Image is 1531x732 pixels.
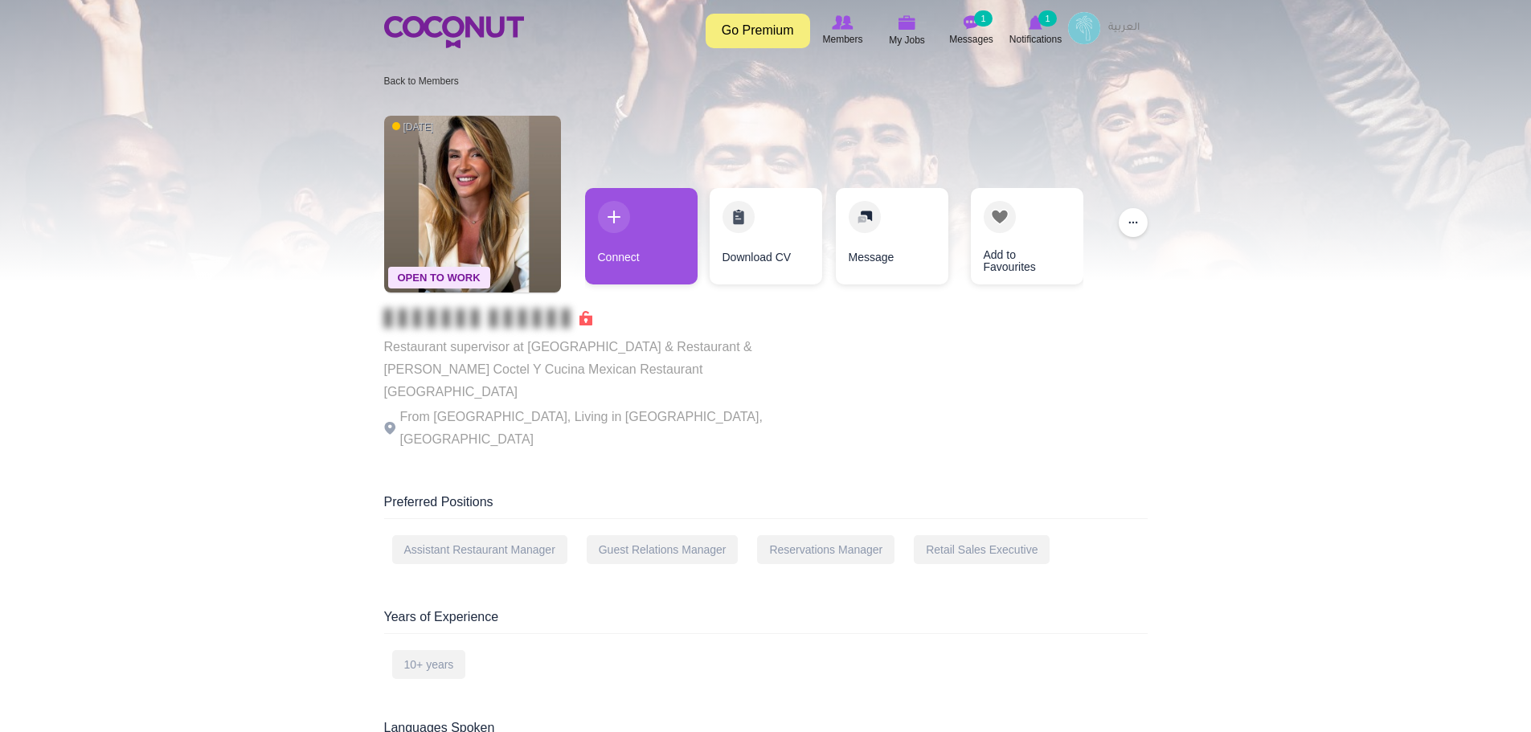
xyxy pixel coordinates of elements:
a: العربية [1100,12,1148,44]
div: Years of Experience [384,608,1148,634]
small: 1 [974,10,992,27]
button: ... [1119,208,1148,237]
span: Connect to Unlock the Profile [384,310,592,326]
div: Guest Relations Manager [587,535,739,564]
a: My Jobs My Jobs [875,12,939,50]
span: My Jobs [889,32,925,48]
p: From [GEOGRAPHIC_DATA], Living in [GEOGRAPHIC_DATA], [GEOGRAPHIC_DATA] [384,406,826,451]
a: Connect [585,188,698,284]
img: My Jobs [899,15,916,30]
div: Preferred Positions [384,493,1148,519]
div: 3 / 4 [834,188,947,292]
span: Notifications [1009,31,1062,47]
div: 4 / 4 [959,188,1071,292]
a: Go Premium [706,14,810,48]
a: Download CV [710,188,822,284]
div: Assistant Restaurant Manager [392,535,567,564]
div: Reservations Manager [757,535,894,564]
p: Restaurant supervisor at [GEOGRAPHIC_DATA] & Restaurant & [PERSON_NAME] Coctel Y Cucina Mexican R... [384,336,826,403]
span: Messages [949,31,993,47]
span: [DATE] [392,121,434,134]
div: Retail Sales Executive [914,535,1050,564]
a: Add to Favourites [971,188,1083,284]
div: 2 / 4 [710,188,822,292]
span: Members [822,31,862,47]
small: 1 [1038,10,1056,27]
img: Messages [964,15,980,30]
div: 1 / 4 [585,188,698,292]
span: Open To Work [388,267,490,288]
a: Notifications Notifications 1 [1004,12,1068,49]
a: Back to Members [384,76,459,87]
img: Home [384,16,524,48]
img: Notifications [1029,15,1042,30]
div: 10+ years [392,650,466,679]
a: Browse Members Members [811,12,875,49]
a: Message [836,188,948,284]
a: Messages Messages 1 [939,12,1004,49]
img: Browse Members [832,15,853,30]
